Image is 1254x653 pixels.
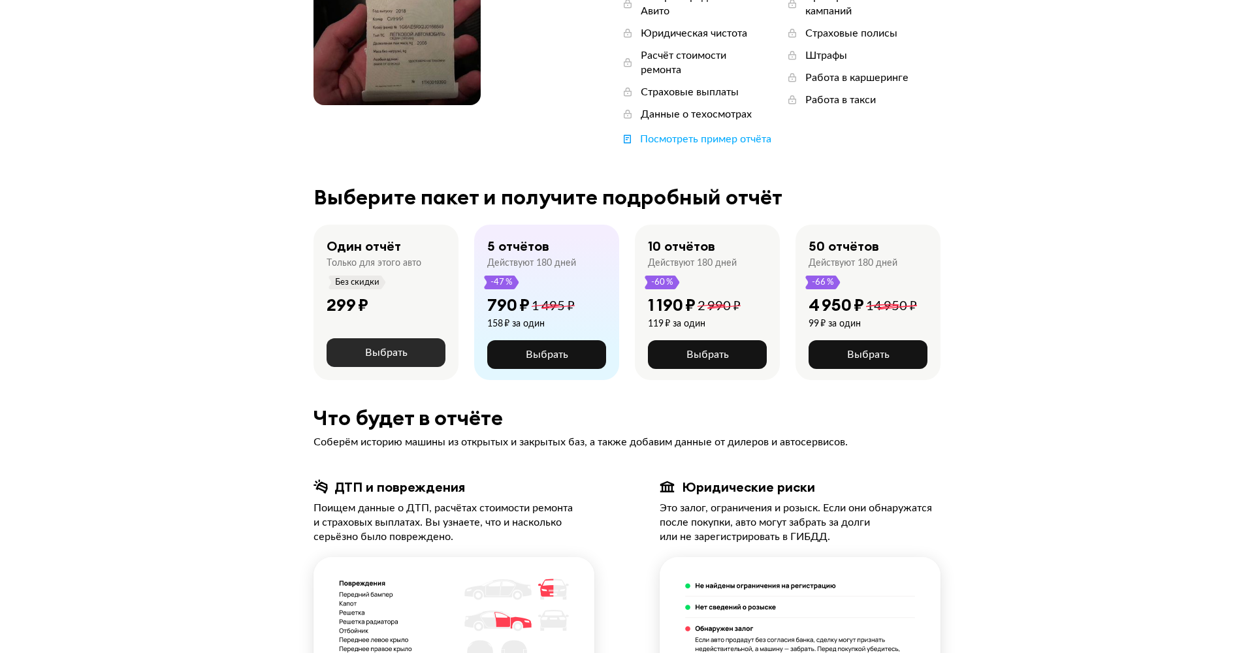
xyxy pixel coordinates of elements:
span: Выбрать [847,349,890,360]
span: 14 950 ₽ [866,300,917,313]
div: Работа в такси [805,93,876,107]
div: Данные о техосмотрах [641,107,752,121]
div: Работа в каршеринге [805,71,908,85]
span: Выбрать [526,349,568,360]
div: Действуют 180 дней [487,257,576,269]
div: Посмотреть пример отчёта [640,132,771,146]
div: Страховые полисы [805,26,897,40]
div: Что будет в отчёте [313,406,940,430]
div: Это залог, ограничения и розыск. Если они обнаружатся после покупки, авто могут забрать за долги ... [660,501,940,544]
div: Один отчёт [327,238,401,255]
div: 119 ₽ за один [648,318,741,330]
div: Действуют 180 дней [648,257,737,269]
div: 99 ₽ за один [809,318,917,330]
div: 4 950 ₽ [809,295,864,315]
span: Без скидки [334,276,380,289]
div: Соберём историю машины из открытых и закрытых баз, а также добавим данные от дилеров и автосервисов. [313,435,940,449]
div: Юридическая чистота [641,26,747,40]
span: -60 % [651,276,674,289]
div: Штрафы [805,48,847,63]
div: 5 отчётов [487,238,549,255]
div: Юридические риски [682,479,815,496]
span: -47 % [490,276,513,289]
div: 299 ₽ [327,295,368,315]
div: Поищем данные о ДТП, расчётах стоимости ремонта и страховых выплатах. Вы узнаете, что и насколько... [313,501,594,544]
div: 50 отчётов [809,238,879,255]
span: 2 990 ₽ [698,300,741,313]
div: Расчёт стоимости ремонта [641,48,760,77]
a: Посмотреть пример отчёта [621,132,771,146]
span: -66 % [811,276,835,289]
div: Выберите пакет и получите подробный отчёт [313,185,940,209]
div: Только для этого авто [327,257,421,269]
span: 1 495 ₽ [532,300,575,313]
div: Страховые выплаты [641,85,739,99]
button: Выбрать [327,338,445,367]
div: ДТП и повреждения [334,479,465,496]
div: 10 отчётов [648,238,715,255]
button: Выбрать [809,340,927,369]
div: 1 190 ₽ [648,295,696,315]
button: Выбрать [648,340,767,369]
span: Выбрать [686,349,729,360]
span: Выбрать [365,347,408,358]
div: Действуют 180 дней [809,257,897,269]
div: 790 ₽ [487,295,530,315]
div: 158 ₽ за один [487,318,575,330]
button: Выбрать [487,340,606,369]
